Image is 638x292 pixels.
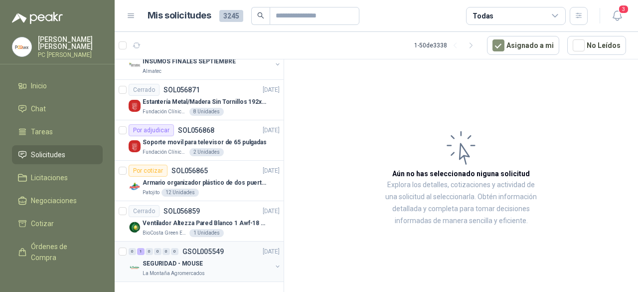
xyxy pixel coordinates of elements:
[392,168,530,179] h3: Aún no has seleccionado niguna solicitud
[31,80,47,91] span: Inicio
[12,99,103,118] a: Chat
[182,248,224,255] p: GSOL005549
[38,36,103,50] p: [PERSON_NAME] [PERSON_NAME]
[12,122,103,141] a: Tareas
[143,219,267,228] p: Ventilador Altezza Pared Blanco 1 Awf-18 Pro Balinera
[171,248,178,255] div: 0
[12,191,103,210] a: Negociaciones
[129,43,282,75] a: 0 0 0 0 0 0 GSOL005554[DATE] Company LogoINSUMOS FINALES SEPTIEMBREAlmatec
[263,207,280,216] p: [DATE]
[115,120,284,161] a: Por adjudicarSOL056868[DATE] Company LogoSoporte movil para televisor de 65 pulgadasFundación Clí...
[143,189,159,197] p: Patojito
[473,10,493,21] div: Todas
[163,86,200,93] p: SOL056871
[12,76,103,95] a: Inicio
[178,127,214,134] p: SOL056868
[143,138,267,147] p: Soporte movil para televisor de 65 pulgadas
[384,179,538,227] p: Explora los detalles, cotizaciones y actividad de una solicitud al seleccionarla. Obtén informaci...
[12,145,103,164] a: Solicitudes
[12,214,103,233] a: Cotizar
[146,248,153,255] div: 0
[618,4,629,14] span: 3
[143,57,236,66] p: INSUMOS FINALES SEPTIEMBRE
[129,205,159,217] div: Cerrado
[31,172,68,183] span: Licitaciones
[31,218,54,229] span: Cotizar
[154,248,161,255] div: 0
[38,52,103,58] p: PC [PERSON_NAME]
[129,221,141,233] img: Company Logo
[129,124,174,136] div: Por adjudicar
[143,229,187,237] p: BioCosta Green Energy S.A.S
[263,126,280,135] p: [DATE]
[219,10,243,22] span: 3245
[31,149,65,160] span: Solicitudes
[163,208,200,215] p: SOL056859
[129,100,141,112] img: Company Logo
[12,12,63,24] img: Logo peakr
[263,166,280,176] p: [DATE]
[31,241,93,263] span: Órdenes de Compra
[137,248,145,255] div: 1
[129,140,141,152] img: Company Logo
[129,262,141,274] img: Company Logo
[162,248,170,255] div: 0
[31,195,77,206] span: Negociaciones
[12,237,103,267] a: Órdenes de Compra
[115,80,284,120] a: CerradoSOL056871[DATE] Company LogoEstantería Metal/Madera Sin Tornillos 192x100x50 cm 5 Niveles ...
[12,168,103,187] a: Licitaciones
[143,97,267,107] p: Estantería Metal/Madera Sin Tornillos 192x100x50 cm 5 Niveles Gris
[129,59,141,71] img: Company Logo
[129,84,159,96] div: Cerrado
[143,108,187,116] p: Fundación Clínica Shaio
[148,8,211,23] h1: Mis solicitudes
[115,201,284,242] a: CerradoSOL056859[DATE] Company LogoVentilador Altezza Pared Blanco 1 Awf-18 Pro BalineraBioCosta ...
[189,148,224,156] div: 2 Unidades
[129,248,136,255] div: 0
[31,103,46,114] span: Chat
[12,37,31,56] img: Company Logo
[414,37,479,53] div: 1 - 50 de 3338
[31,126,53,137] span: Tareas
[263,85,280,95] p: [DATE]
[161,189,199,197] div: 12 Unidades
[189,108,224,116] div: 8 Unidades
[143,148,187,156] p: Fundación Clínica Shaio
[115,161,284,201] a: Por cotizarSOL056865[DATE] Company LogoArmario organizador plástico de dos puertas de acuerdo a l...
[263,247,280,257] p: [DATE]
[129,165,167,177] div: Por cotizar
[608,7,626,25] button: 3
[143,259,203,269] p: SEGURIDAD - MOUSE
[143,67,161,75] p: Almatec
[129,246,282,278] a: 0 1 0 0 0 0 GSOL005549[DATE] Company LogoSEGURIDAD - MOUSELa Montaña Agromercados
[171,167,208,174] p: SOL056865
[143,178,267,188] p: Armario organizador plástico de dos puertas de acuerdo a la imagen adjunta
[567,36,626,55] button: No Leídos
[257,12,264,19] span: search
[143,270,205,278] p: La Montaña Agromercados
[487,36,559,55] button: Asignado a mi
[189,229,224,237] div: 1 Unidades
[129,181,141,193] img: Company Logo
